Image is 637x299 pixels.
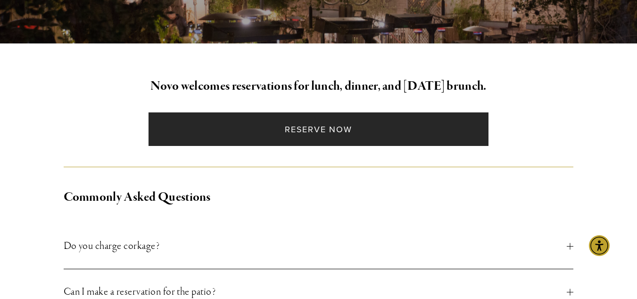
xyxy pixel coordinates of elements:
[64,238,567,255] span: Do you charge corkage?
[64,223,574,269] button: Do you charge corkage?
[149,112,488,146] a: Reserve Now
[64,77,574,96] h2: Novo welcomes reservations for lunch, dinner, and [DATE] brunch.
[589,235,610,256] div: Accessibility Menu
[64,188,574,207] h2: Commonly Asked Questions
